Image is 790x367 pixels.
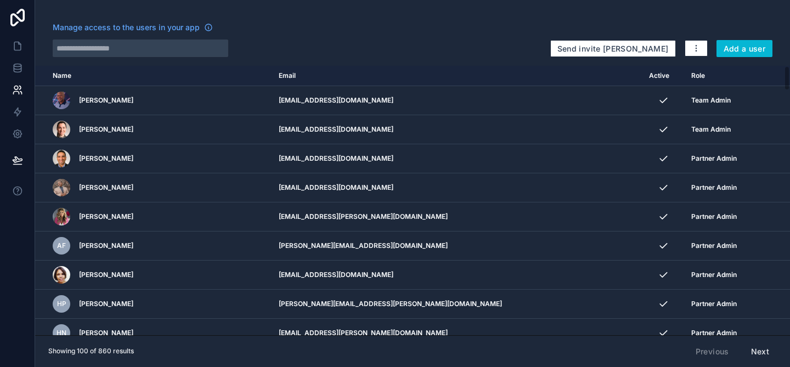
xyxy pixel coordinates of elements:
span: Partner Admin [691,241,737,250]
td: [EMAIL_ADDRESS][PERSON_NAME][DOMAIN_NAME] [272,319,642,348]
span: [PERSON_NAME] [79,183,133,192]
span: Partner Admin [691,154,737,163]
span: HN [57,329,66,337]
span: HP [57,300,66,308]
div: scrollable content [35,66,790,335]
td: [EMAIL_ADDRESS][DOMAIN_NAME] [272,173,642,202]
span: Partner Admin [691,183,737,192]
span: [PERSON_NAME] [79,329,133,337]
span: [PERSON_NAME] [79,241,133,250]
span: [PERSON_NAME] [79,212,133,221]
span: [PERSON_NAME] [79,300,133,308]
button: Next [743,342,777,361]
span: [PERSON_NAME] [79,154,133,163]
span: Partner Admin [691,212,737,221]
span: AF [57,241,66,250]
td: [EMAIL_ADDRESS][PERSON_NAME][DOMAIN_NAME] [272,202,642,232]
span: [PERSON_NAME] [79,96,133,105]
span: Partner Admin [691,300,737,308]
td: [PERSON_NAME][EMAIL_ADDRESS][PERSON_NAME][DOMAIN_NAME] [272,290,642,319]
span: [PERSON_NAME] [79,270,133,279]
span: Team Admin [691,125,731,134]
th: Name [35,66,272,86]
span: Partner Admin [691,329,737,337]
td: [EMAIL_ADDRESS][DOMAIN_NAME] [272,144,642,173]
td: [PERSON_NAME][EMAIL_ADDRESS][DOMAIN_NAME] [272,232,642,261]
span: Partner Admin [691,270,737,279]
span: [PERSON_NAME] [79,125,133,134]
span: Team Admin [691,96,731,105]
a: Manage access to the users in your app [53,22,213,33]
td: [EMAIL_ADDRESS][DOMAIN_NAME] [272,261,642,290]
button: Add a user [716,40,773,58]
span: Showing 100 of 860 results [48,347,134,355]
button: Send invite [PERSON_NAME] [550,40,676,58]
td: [EMAIL_ADDRESS][DOMAIN_NAME] [272,86,642,115]
th: Active [642,66,685,86]
th: Role [685,66,759,86]
span: Manage access to the users in your app [53,22,200,33]
th: Email [272,66,642,86]
td: [EMAIL_ADDRESS][DOMAIN_NAME] [272,115,642,144]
